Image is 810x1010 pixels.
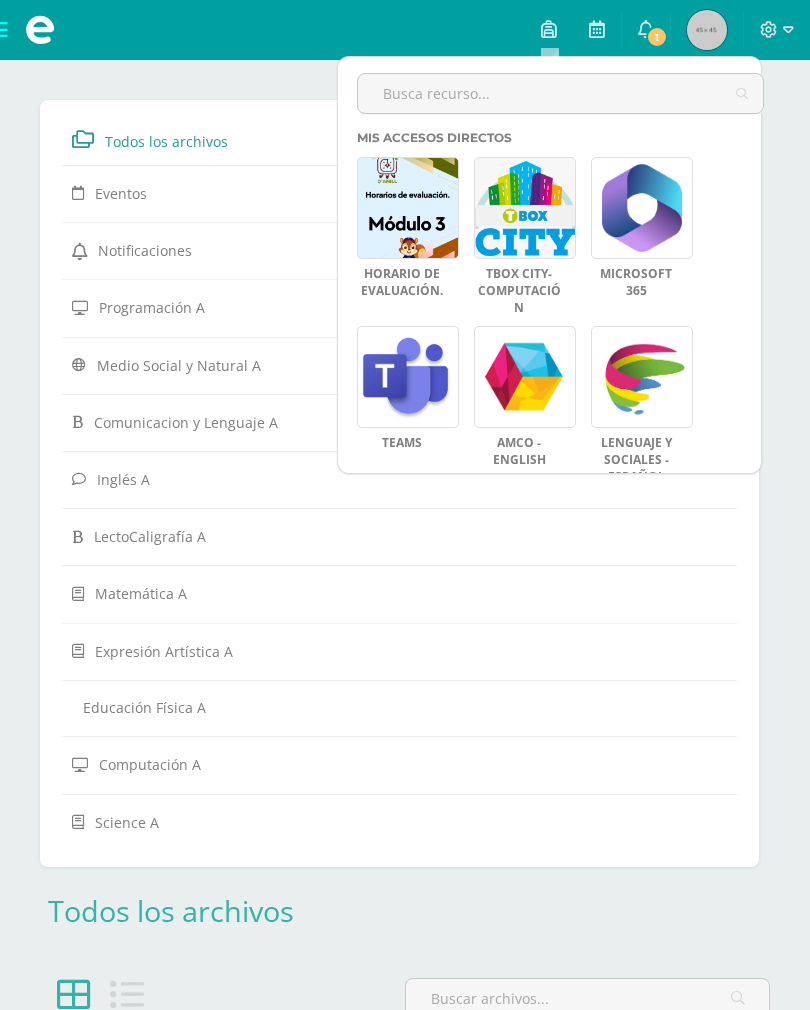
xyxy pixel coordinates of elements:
[72,804,727,840] a: Science A
[591,266,681,300] a: Microsoft 365
[97,470,150,489] span: Inglés A
[95,642,233,661] span: Expresión Artística A
[94,527,206,546] span: LectoCaligrafía A
[72,575,727,611] a: Matemática A
[358,74,763,113] input: Busca recurso...
[72,289,727,325] a: Programación A
[95,812,159,831] span: Science A
[72,690,727,725] a: Educación Física A
[474,435,564,469] a: AMCO - ENGLISH
[646,26,668,48] span: 1
[474,266,564,316] a: Tbox City- Computación
[72,404,727,440] a: Comunicacion y Lenguaje A
[94,413,278,432] span: Comunicacion y Lenguaje A
[357,266,447,300] a: Horario de evaluación.
[98,241,192,260] span: Notificaciones
[72,746,727,782] a: Computación A
[72,633,727,669] a: Expresión Artística A
[48,891,294,930] a: Todos los archivos
[105,132,228,151] span: Todos los archivos
[95,584,187,603] span: Matemática A
[72,121,727,157] a: Todos los archivos
[72,518,727,554] a: LectoCaligrafía A
[72,175,727,211] a: Eventos
[95,184,147,203] span: Eventos
[687,10,727,50] img: 45x45
[48,891,324,930] div: Todos los archivos
[83,698,206,717] span: Educación Física A
[72,461,727,497] a: Inglés A
[357,130,512,145] span: Mis accesos directos
[99,298,205,317] span: Programación A
[99,755,201,774] span: Computación A
[97,355,261,374] span: Medio Social y Natural A
[72,347,727,383] a: Medio Social y Natural A
[357,435,447,452] a: Teams
[72,232,727,268] a: Notificaciones
[591,435,681,485] a: LENGUAJE Y SOCIALES - ESPAÑOL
